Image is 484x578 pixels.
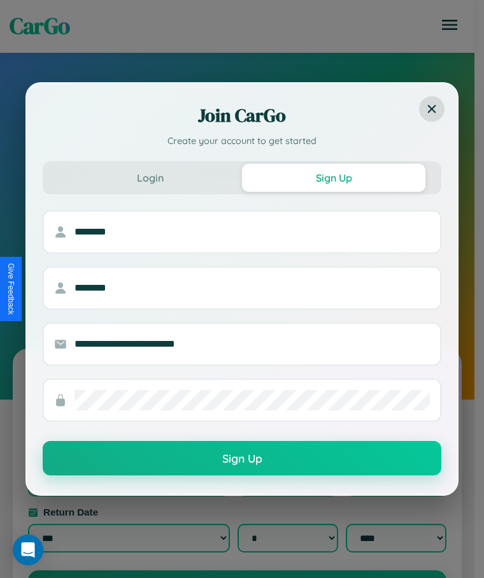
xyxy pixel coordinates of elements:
div: Give Feedback [6,263,15,315]
div: Open Intercom Messenger [13,535,43,565]
h2: Join CarGo [43,103,441,128]
button: Login [59,164,242,192]
p: Create your account to get started [43,134,441,148]
button: Sign Up [242,164,425,192]
button: Sign Up [43,441,441,475]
